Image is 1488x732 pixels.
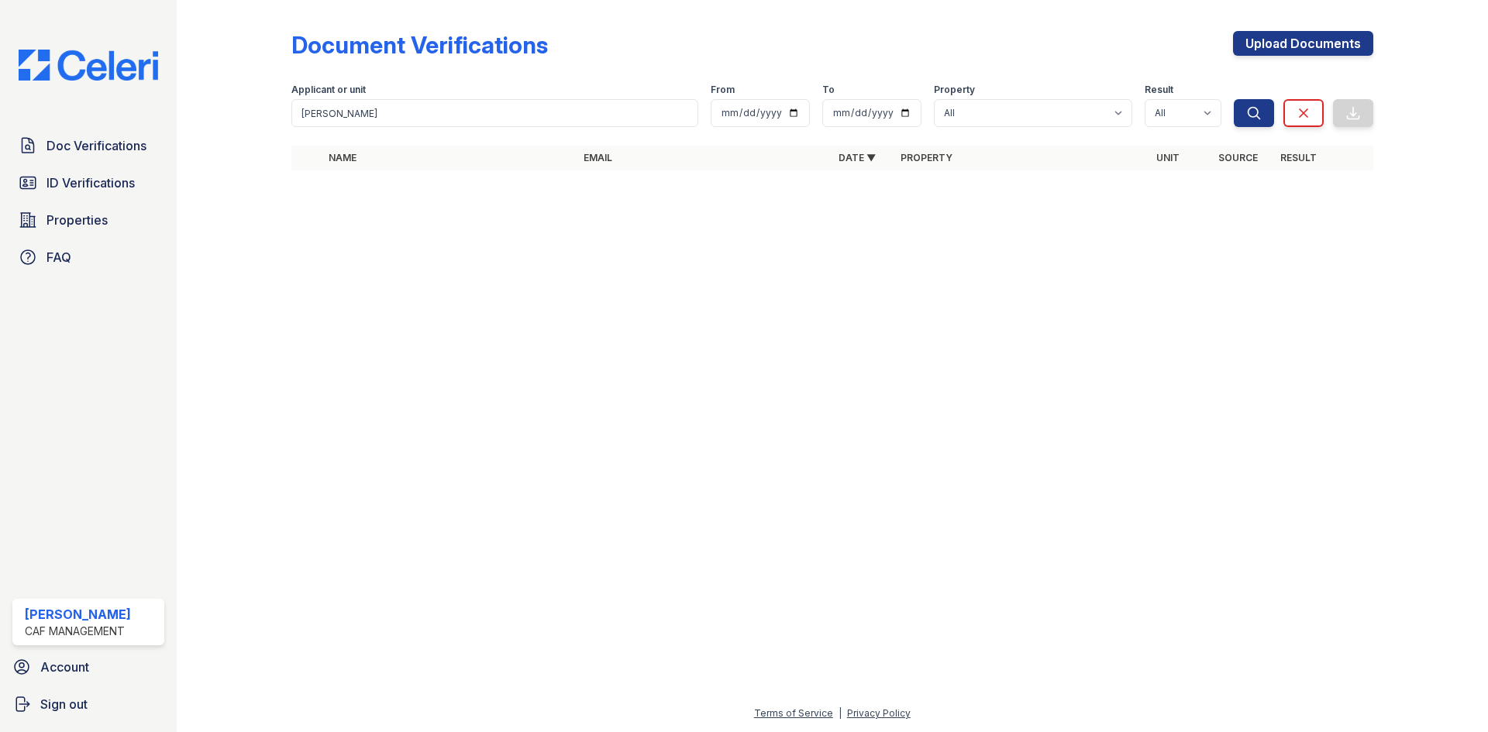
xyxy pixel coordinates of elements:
[1156,152,1180,163] a: Unit
[40,658,89,676] span: Account
[754,707,833,719] a: Terms of Service
[25,605,131,624] div: [PERSON_NAME]
[12,242,164,273] a: FAQ
[46,136,146,155] span: Doc Verifications
[291,99,698,127] input: Search by name, email, or unit number
[901,152,952,163] a: Property
[46,174,135,192] span: ID Verifications
[12,167,164,198] a: ID Verifications
[6,689,170,720] a: Sign out
[1145,84,1173,96] label: Result
[291,31,548,59] div: Document Verifications
[839,707,842,719] div: |
[6,50,170,81] img: CE_Logo_Blue-a8612792a0a2168367f1c8372b55b34899dd931a85d93a1a3d3e32e68fde9ad4.png
[1233,31,1373,56] a: Upload Documents
[12,130,164,161] a: Doc Verifications
[584,152,612,163] a: Email
[711,84,735,96] label: From
[839,152,876,163] a: Date ▼
[291,84,366,96] label: Applicant or unit
[12,204,164,235] a: Properties
[46,211,108,229] span: Properties
[25,624,131,639] div: CAF Management
[329,152,356,163] a: Name
[847,707,911,719] a: Privacy Policy
[1280,152,1317,163] a: Result
[1218,152,1258,163] a: Source
[822,84,835,96] label: To
[6,651,170,682] a: Account
[934,84,975,96] label: Property
[46,248,71,266] span: FAQ
[40,695,88,713] span: Sign out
